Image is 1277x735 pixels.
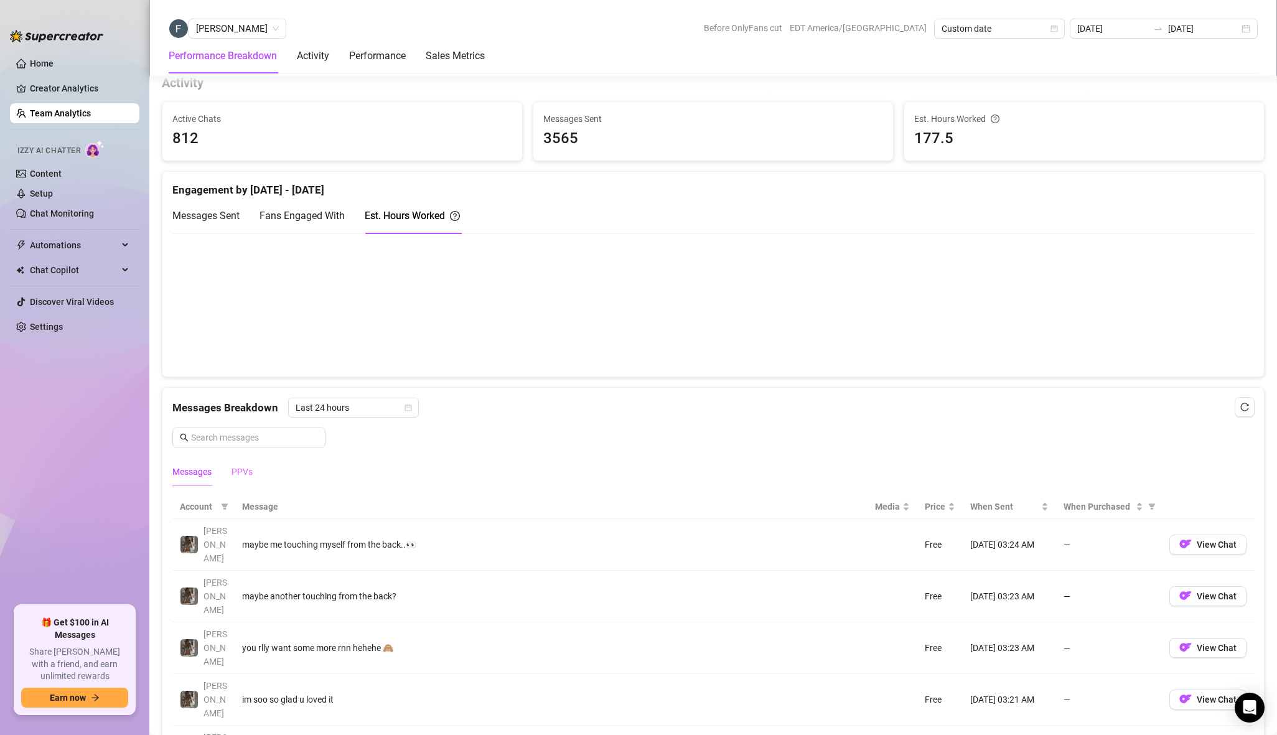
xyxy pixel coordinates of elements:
[91,693,100,702] span: arrow-right
[917,519,963,571] td: Free
[172,172,1254,199] div: Engagement by [DATE] - [DATE]
[1146,497,1158,516] span: filter
[180,500,216,513] span: Account
[704,19,782,37] span: Before OnlyFans cut
[1064,500,1133,513] span: When Purchased
[172,112,512,126] span: Active Chats
[218,497,231,516] span: filter
[790,19,927,37] span: EDT America/[GEOGRAPHIC_DATA]
[30,260,118,280] span: Chat Copilot
[1077,22,1148,35] input: Start date
[1168,22,1239,35] input: End date
[21,646,128,683] span: Share [PERSON_NAME] with a friend, and earn unlimited rewards
[1056,519,1162,571] td: —
[1197,643,1237,653] span: View Chat
[970,500,1039,513] span: When Sent
[963,495,1056,519] th: When Sent
[543,127,883,151] span: 3565
[203,681,227,718] span: [PERSON_NAME]
[1056,571,1162,622] td: —
[172,398,1254,418] div: Messages Breakdown
[868,495,917,519] th: Media
[1197,695,1237,705] span: View Chat
[169,19,188,38] img: Felicity Smaok
[180,588,198,605] img: Felicity
[1148,503,1156,510] span: filter
[914,112,1254,126] div: Est. Hours Worked
[1169,645,1247,655] a: OFView Chat
[963,571,1056,622] td: [DATE] 03:23 AM
[50,693,86,703] span: Earn now
[30,78,129,98] a: Creator Analytics
[1050,25,1058,32] span: calendar
[543,112,883,126] span: Messages Sent
[260,210,345,222] span: Fans Engaged With
[1169,542,1247,552] a: OFView Chat
[991,112,999,126] span: question-circle
[196,19,279,38] span: Felicity Smaok
[1056,674,1162,726] td: —
[1179,589,1192,602] img: OF
[917,571,963,622] td: Free
[235,495,868,519] th: Message
[296,398,411,417] span: Last 24 hours
[191,431,318,444] input: Search messages
[172,127,512,151] span: 812
[1153,24,1163,34] span: to
[180,433,189,442] span: search
[914,127,1254,151] span: 177.5
[30,235,118,255] span: Automations
[917,495,963,519] th: Price
[30,189,53,199] a: Setup
[242,538,860,551] div: maybe me touching myself from the back..👀
[203,526,227,563] span: [PERSON_NAME]
[17,145,80,157] span: Izzy AI Chatter
[21,617,128,641] span: 🎁 Get $100 in AI Messages
[963,674,1056,726] td: [DATE] 03:21 AM
[203,629,227,667] span: [PERSON_NAME]
[405,404,412,411] span: calendar
[1179,693,1192,705] img: OF
[426,49,485,63] div: Sales Metrics
[450,208,460,223] span: question-circle
[1197,591,1237,601] span: View Chat
[221,503,228,510] span: filter
[180,536,198,553] img: Felicity
[242,589,860,603] div: maybe another touching from the back?
[162,74,1265,91] h4: Activity
[85,140,105,158] img: AI Chatter
[1169,638,1247,658] button: OFView Chat
[1169,697,1247,707] a: OFView Chat
[180,691,198,708] img: Felicity
[172,210,240,222] span: Messages Sent
[10,30,103,42] img: logo-BBDzfeDw.svg
[21,688,128,708] button: Earn nowarrow-right
[925,500,945,513] span: Price
[203,578,227,615] span: [PERSON_NAME]
[30,322,63,332] a: Settings
[875,500,900,513] span: Media
[242,693,860,706] div: im soo so glad u loved it
[180,639,198,657] img: Felicity
[297,49,329,63] div: Activity
[942,19,1057,38] span: Custom date
[349,49,406,63] div: Performance
[1179,641,1192,653] img: OF
[30,208,94,218] a: Chat Monitoring
[917,622,963,674] td: Free
[1169,690,1247,709] button: OFView Chat
[232,465,253,479] div: PPVs
[365,208,460,223] div: Est. Hours Worked
[1169,535,1247,555] button: OFView Chat
[963,519,1056,571] td: [DATE] 03:24 AM
[1240,403,1249,411] span: reload
[30,59,54,68] a: Home
[1169,586,1247,606] button: OFView Chat
[30,297,114,307] a: Discover Viral Videos
[917,674,963,726] td: Free
[963,622,1056,674] td: [DATE] 03:23 AM
[1169,594,1247,604] a: OFView Chat
[1235,693,1265,723] div: Open Intercom Messenger
[16,266,24,274] img: Chat Copilot
[30,169,62,179] a: Content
